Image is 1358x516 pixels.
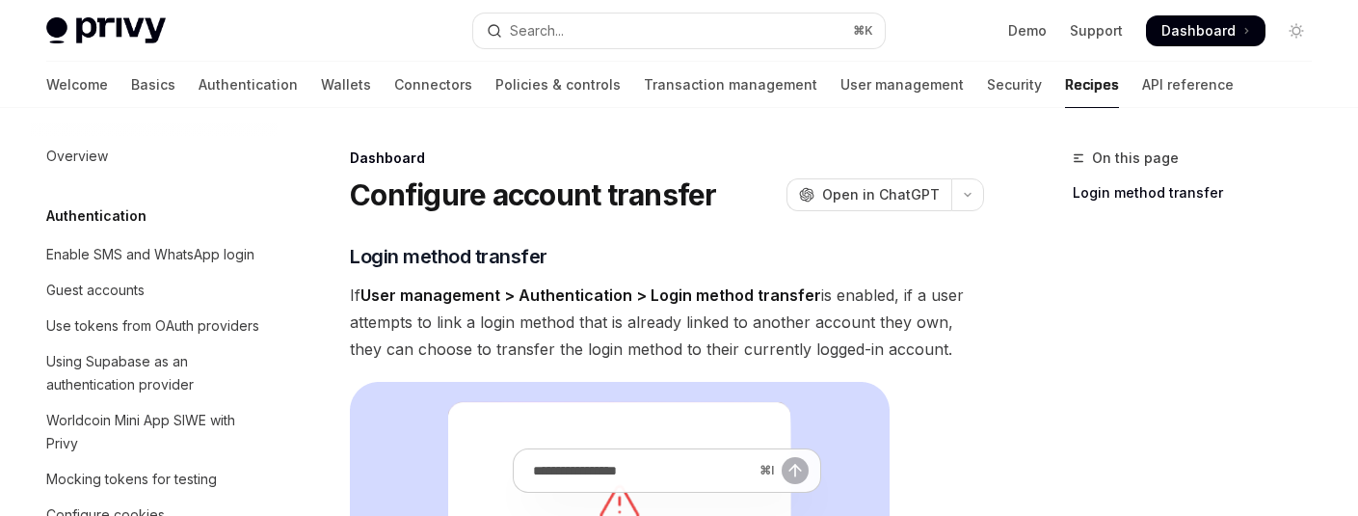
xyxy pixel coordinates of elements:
div: Overview [46,145,108,168]
a: Recipes [1065,62,1119,108]
a: Transaction management [644,62,817,108]
a: API reference [1142,62,1234,108]
a: Guest accounts [31,273,278,308]
a: Use tokens from OAuth providers [31,309,278,343]
strong: User management > Authentication > Login method transfer [360,285,821,305]
span: Dashboard [1161,21,1236,41]
div: Using Supabase as an authentication provider [46,350,266,396]
input: Ask a question... [533,449,752,492]
div: Guest accounts [46,279,145,302]
a: Support [1070,21,1123,41]
div: Dashboard [350,149,984,168]
button: Open search [473,14,885,48]
button: Toggle dark mode [1281,15,1312,46]
div: Use tokens from OAuth providers [46,314,259,338]
a: Wallets [321,62,371,108]
a: Connectors [394,62,472,108]
button: Send message [782,457,809,484]
div: Mocking tokens for testing [46,468,217,491]
a: Using Supabase as an authentication provider [31,344,278,402]
button: Open in ChatGPT [786,178,951,211]
a: Welcome [46,62,108,108]
h5: Authentication [46,204,146,228]
div: Search... [510,19,564,42]
a: Login method transfer [1073,177,1327,208]
span: Open in ChatGPT [822,185,940,204]
span: On this page [1092,147,1179,170]
a: Enable SMS and WhatsApp login [31,237,278,272]
h1: Configure account transfer [350,177,717,212]
img: light logo [46,17,166,44]
a: Basics [131,62,175,108]
a: Overview [31,139,278,174]
a: Authentication [199,62,298,108]
a: Mocking tokens for testing [31,462,278,497]
span: ⌘ K [853,23,873,39]
span: If is enabled, if a user attempts to link a login method that is already linked to another accoun... [350,282,984,363]
a: User management [840,62,964,108]
span: Login method transfer [350,243,547,270]
a: Worldcoin Mini App SIWE with Privy [31,403,278,461]
div: Enable SMS and WhatsApp login [46,243,254,266]
a: Dashboard [1146,15,1265,46]
a: Demo [1008,21,1047,41]
div: Worldcoin Mini App SIWE with Privy [46,409,266,455]
a: Security [987,62,1042,108]
a: Policies & controls [495,62,621,108]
